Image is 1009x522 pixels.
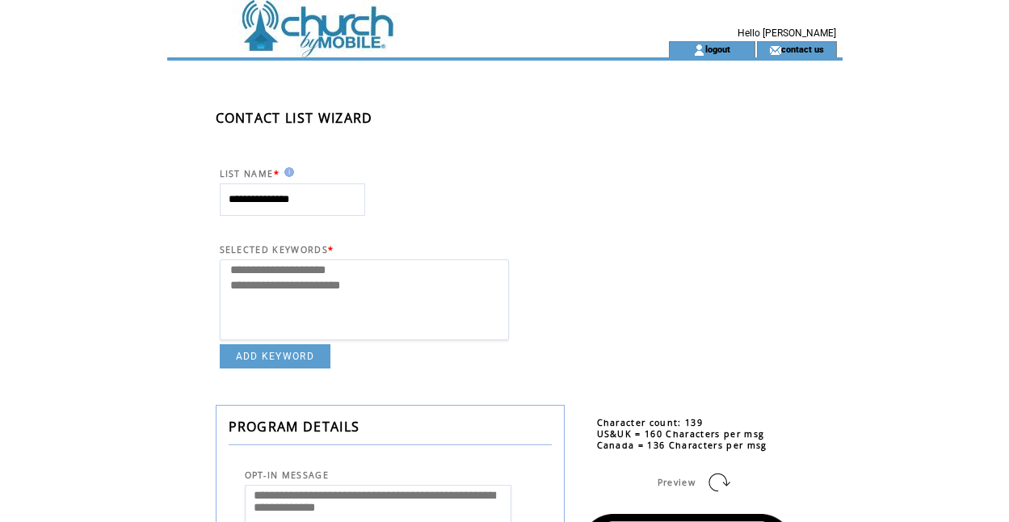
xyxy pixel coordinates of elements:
[245,469,330,481] span: OPT-IN MESSAGE
[769,44,781,57] img: contact_us_icon.gif
[597,417,704,428] span: Character count: 139
[229,418,360,436] span: PROGRAM DETAILS
[220,244,329,255] span: SELECTED KEYWORDS
[738,27,836,39] span: Hello [PERSON_NAME]
[280,167,294,177] img: help.gif
[220,344,331,368] a: ADD KEYWORD
[597,440,767,451] span: Canada = 136 Characters per msg
[597,428,765,440] span: US&UK = 160 Characters per msg
[705,44,730,54] a: logout
[658,477,696,488] span: Preview
[220,168,274,179] span: LIST NAME
[781,44,824,54] a: contact us
[693,44,705,57] img: account_icon.gif
[216,109,373,127] span: CONTACT LIST WIZARD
